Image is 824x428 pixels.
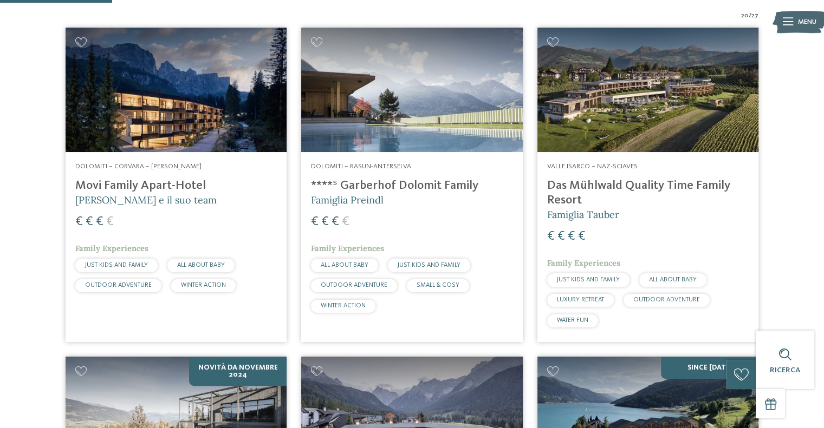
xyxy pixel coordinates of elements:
span: Family Experiences [75,243,148,253]
span: 20 [741,11,749,21]
span: JUST KIDS AND FAMILY [85,262,148,268]
span: € [568,230,575,243]
span: Dolomiti – Corvara – [PERSON_NAME] [75,163,202,170]
span: € [75,215,83,228]
span: € [342,215,349,228]
img: Cercate un hotel per famiglie? Qui troverete solo i migliori! [66,28,287,152]
span: Ricerca [770,366,800,374]
a: Cercate un hotel per famiglie? Qui troverete solo i migliori! Dolomiti – Rasun-Anterselva ****ˢ G... [301,28,522,342]
span: € [547,230,555,243]
img: Cercate un hotel per famiglie? Qui troverete solo i migliori! [537,28,758,152]
span: Famiglia Tauber [547,208,619,221]
span: JUST KIDS AND FAMILY [557,276,620,283]
span: € [578,230,586,243]
span: WINTER ACTION [181,282,226,288]
h4: Das Mühlwald Quality Time Family Resort [547,179,749,208]
span: [PERSON_NAME] e il suo team [75,194,217,206]
span: / [749,11,751,21]
span: LUXURY RETREAT [557,297,604,303]
span: € [321,215,329,228]
span: € [106,215,114,228]
span: Family Experiences [547,258,620,268]
span: Valle Isarco – Naz-Sciaves [547,163,638,170]
span: OUTDOOR ADVENTURE [85,282,152,288]
img: Cercate un hotel per famiglie? Qui troverete solo i migliori! [301,28,522,152]
span: Family Experiences [311,243,384,253]
span: € [86,215,93,228]
h4: ****ˢ Garberhof Dolomit Family [311,179,512,193]
span: OUTDOOR ADVENTURE [321,282,387,288]
span: Dolomiti – Rasun-Anterselva [311,163,411,170]
span: Famiglia Preindl [311,194,384,206]
span: ALL ABOUT BABY [177,262,225,268]
span: € [332,215,339,228]
span: € [557,230,565,243]
span: WATER FUN [557,317,588,324]
a: Cercate un hotel per famiglie? Qui troverete solo i migliori! Dolomiti – Corvara – [PERSON_NAME] ... [66,28,287,342]
span: ALL ABOUT BABY [649,276,697,283]
span: ALL ABOUT BABY [321,262,368,268]
span: WINTER ACTION [321,302,366,309]
span: € [96,215,103,228]
span: SMALL & COSY [417,282,459,288]
span: 27 [751,11,758,21]
span: € [311,215,319,228]
span: OUTDOOR ADVENTURE [633,297,700,303]
span: JUST KIDS AND FAMILY [398,262,460,268]
a: Cercate un hotel per famiglie? Qui troverete solo i migliori! Valle Isarco – Naz-Sciaves Das Mühl... [537,28,758,342]
h4: Movi Family Apart-Hotel [75,179,277,193]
